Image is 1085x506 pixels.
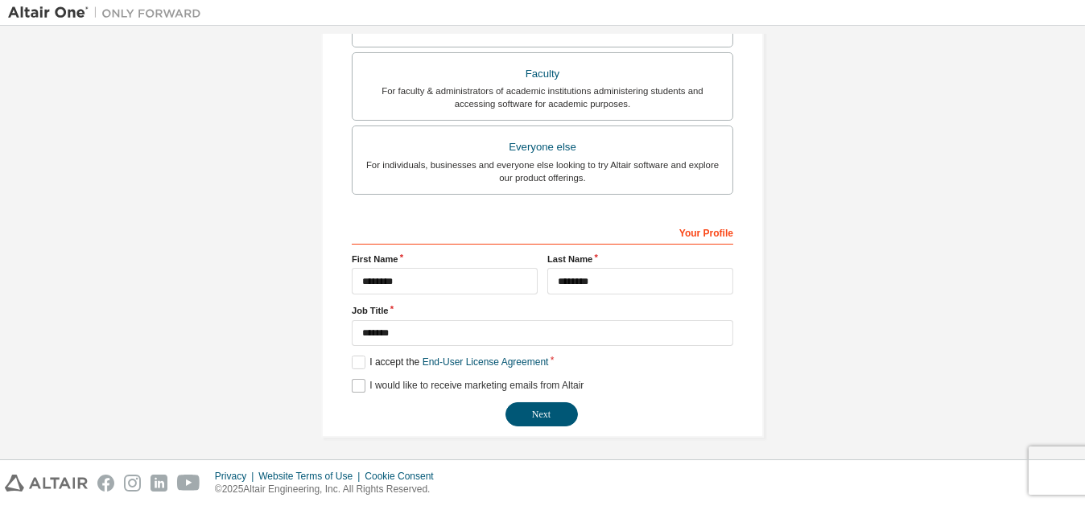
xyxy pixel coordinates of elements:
button: Next [505,402,578,426]
div: Privacy [215,470,258,483]
div: For faculty & administrators of academic institutions administering students and accessing softwa... [362,84,723,110]
div: For individuals, businesses and everyone else looking to try Altair software and explore our prod... [362,158,723,184]
img: linkedin.svg [151,475,167,492]
label: I accept the [352,356,548,369]
div: Faculty [362,63,723,85]
img: facebook.svg [97,475,114,492]
img: Altair One [8,5,209,21]
img: altair_logo.svg [5,475,88,492]
label: Last Name [547,253,733,265]
div: Everyone else [362,136,723,158]
p: © 2025 Altair Engineering, Inc. All Rights Reserved. [215,483,443,496]
div: Website Terms of Use [258,470,365,483]
div: Cookie Consent [365,470,443,483]
img: instagram.svg [124,475,141,492]
label: I would like to receive marketing emails from Altair [352,379,584,393]
div: Your Profile [352,219,733,245]
label: First Name [352,253,538,265]
a: End-User License Agreement [423,356,549,368]
img: youtube.svg [177,475,200,492]
label: Job Title [352,304,733,317]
